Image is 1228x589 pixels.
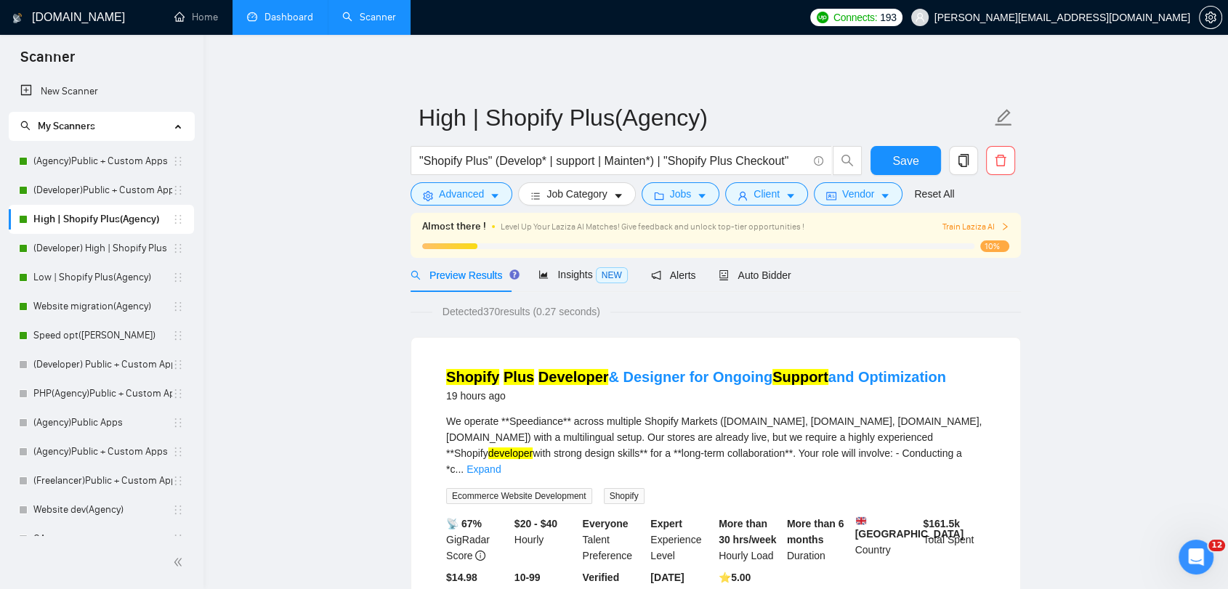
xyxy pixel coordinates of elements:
[33,466,172,495] a: (Freelancer)Public + Custom Apps
[772,369,828,385] mark: Support
[201,439,222,468] span: 😞
[1199,6,1222,29] button: setting
[914,186,954,202] a: Reset All
[33,379,172,408] a: PHP(Agency)Public + Custom Apps
[9,263,194,292] li: Low | Shopify Plus(Agency)
[446,369,499,385] mark: Shopify
[738,190,748,201] span: user
[9,524,194,553] li: QA
[172,330,184,341] span: holder
[38,120,95,132] span: My Scanners
[987,154,1014,167] span: delete
[172,214,184,225] span: holder
[172,475,184,487] span: holder
[193,439,231,468] span: disappointed reaction
[949,146,978,175] button: copy
[475,551,485,561] span: info-circle
[856,516,866,526] img: 🇬🇧
[173,555,187,569] span: double-left
[411,182,512,206] button: settingAdvancedcaret-down
[9,466,194,495] li: (Freelancer)Public + Custom Apps
[852,516,921,564] div: Country
[842,186,874,202] span: Vendor
[172,301,184,312] span: holder
[833,9,877,25] span: Connects:
[464,6,490,32] div: Закрыть
[269,439,307,468] span: smiley reaction
[986,146,1015,175] button: delete
[785,190,796,201] span: caret-down
[231,439,269,468] span: neutral face reaction
[596,267,628,283] span: NEW
[33,263,172,292] a: Low | Shopify Plus(Agency)
[787,518,844,545] b: More than 6 months
[650,572,684,583] b: [DATE]
[411,269,515,281] span: Preview Results
[9,6,37,33] button: go back
[446,369,946,385] a: Shopify Plus Developer& Designer for OngoingSupportand Optimization
[446,387,946,405] div: 19 hours ago
[446,518,482,529] b: 📡 67%
[17,424,482,440] div: Была ли полезна эта статья?
[411,270,421,280] span: search
[432,304,610,320] span: Detected 370 results (0.27 seconds)
[33,292,172,321] a: Website migration(Agency)
[33,205,172,234] a: High | Shopify Plus(Agency)
[697,190,707,201] span: caret-down
[604,488,645,504] span: Shopify
[826,190,836,201] span: idcard
[920,516,988,564] div: Total Spent
[530,190,541,201] span: bars
[342,11,396,23] a: searchScanner
[20,120,95,132] span: My Scanners
[455,463,464,475] span: ...
[1179,540,1213,574] iframe: Intercom live chat
[172,504,184,516] span: holder
[1208,540,1225,551] span: 12
[892,152,918,170] span: Save
[670,186,692,202] span: Jobs
[754,186,780,202] span: Client
[642,182,720,206] button: folderJobscaret-down
[33,147,172,176] a: (Agency)Public + Custom Apps
[870,146,941,175] button: Save
[514,572,541,583] b: 10-99
[9,234,194,263] li: (Developer) High | Shopify Plus
[419,152,807,170] input: Search Freelance Jobs...
[950,154,977,167] span: copy
[538,269,627,280] span: Insights
[784,516,852,564] div: Duration
[994,108,1013,127] span: edit
[9,147,194,176] li: (Agency)Public + Custom Apps
[980,240,1009,252] span: 10%
[538,369,609,385] mark: Developer
[654,190,664,201] span: folder
[833,146,862,175] button: search
[9,205,194,234] li: High | Shopify Plus(Agency)
[9,176,194,205] li: (Developer)Public + Custom Apps
[437,6,464,33] button: Свернуть окно
[538,269,549,280] span: area-chart
[33,350,172,379] a: (Developer) Public + Custom Apps
[443,516,512,564] div: GigRadar Score
[419,99,991,136] input: Scanner name...
[33,176,172,205] a: (Developer)Public + Custom Apps
[172,155,184,167] span: holder
[446,572,477,583] b: $14.98
[719,269,791,281] span: Auto Bidder
[9,77,194,106] li: New Scanner
[814,156,823,166] span: info-circle
[490,190,500,201] span: caret-down
[172,359,184,370] span: holder
[580,516,648,564] div: Talent Preference
[817,12,828,23] img: upwork-logo.png
[33,495,172,524] a: Website dev(Agency)
[172,417,184,428] span: holder
[855,516,964,540] b: [GEOGRAPHIC_DATA]
[9,321,194,350] li: Speed opt(Alexey)
[239,439,260,468] span: 😐
[33,437,172,466] a: (Agency)Public + Custom Apps
[174,11,218,23] a: homeHome
[719,270,729,280] span: robot
[9,350,194,379] li: (Developer) Public + Custom Apps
